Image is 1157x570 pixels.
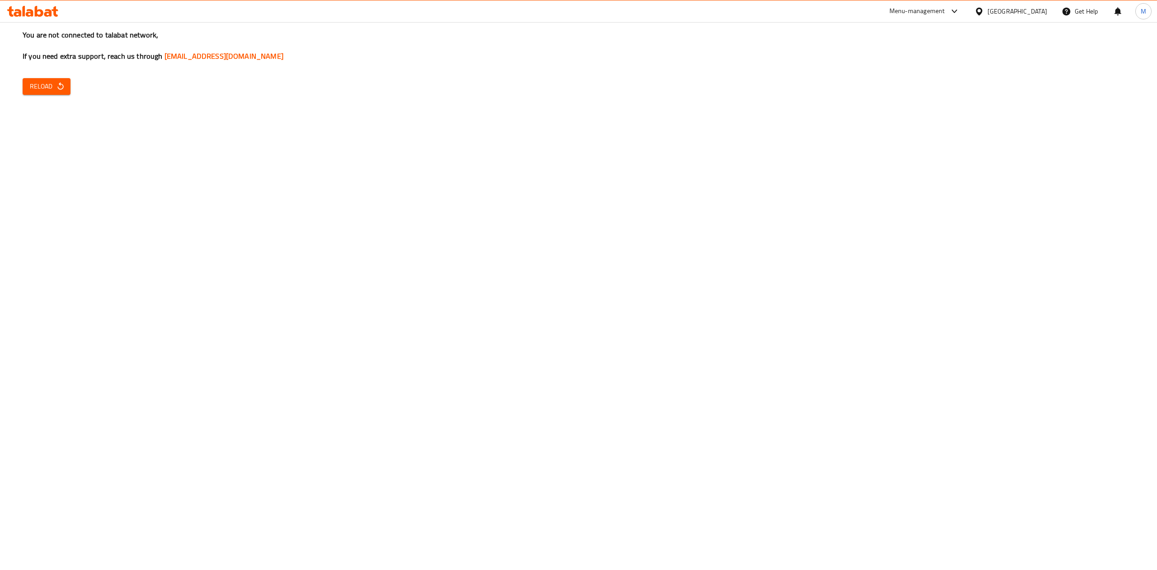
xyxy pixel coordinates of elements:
[23,78,71,95] button: Reload
[30,81,63,92] span: Reload
[988,6,1047,16] div: [GEOGRAPHIC_DATA]
[1141,6,1146,16] span: M
[165,49,283,63] a: [EMAIL_ADDRESS][DOMAIN_NAME]
[889,6,945,17] div: Menu-management
[23,30,1134,61] h3: You are not connected to talabat network, If you need extra support, reach us through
